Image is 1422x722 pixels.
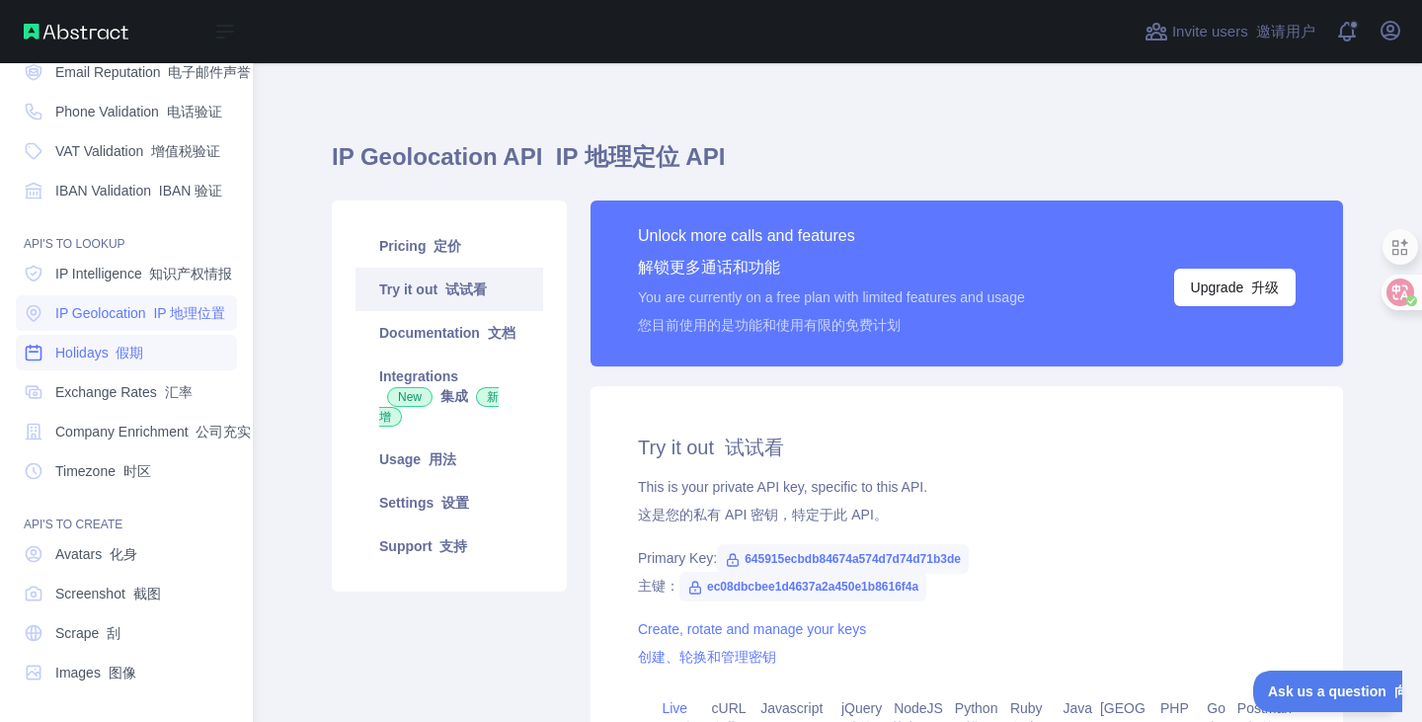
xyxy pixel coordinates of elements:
[638,649,776,665] font: 创建、轮换和管理密钥
[16,335,237,370] a: Holidays 假期
[638,224,1025,287] div: Unlock more calls and features
[379,387,499,427] span: 新增
[16,212,237,252] div: API'S TO LOOKUP
[55,382,193,402] span: Exchange Rates
[16,173,237,208] a: IBAN Validation IBAN 验证
[165,384,193,400] font: 汇率
[1141,16,1319,47] button: Invite users 邀请用户
[16,615,237,651] a: Scrape 刮
[355,311,543,355] a: Documentation 文档
[16,94,237,129] a: Phone Validation 电话验证
[16,576,237,611] a: Screenshot 截图
[638,548,1296,603] div: Primary Key:
[151,143,220,159] font: 增值税验证
[638,259,780,276] font: 解锁更多通话和功能
[16,374,237,410] a: Exchange Rates 汇率
[196,424,251,440] font: 公司充实
[16,414,237,449] a: Company Enrichment 公司充实
[141,13,210,29] font: 向我们提问
[16,453,237,489] a: Timezone 时区
[725,437,784,458] font: 试试看
[168,64,251,80] font: 电子邮件声誉
[153,305,225,321] font: IP 地理位置
[429,451,456,467] font: 用法
[1174,269,1296,306] button: Upgrade 升级
[55,461,151,481] span: Timezone
[1256,23,1315,40] font: 邀请用户
[332,141,1343,189] h1: IP Geolocation API
[55,181,222,201] span: IBAN Validation
[55,343,143,362] span: Holidays
[55,422,251,441] span: Company Enrichment
[55,303,225,323] span: IP Geolocation
[55,141,220,161] span: VAT Validation
[355,524,543,568] a: Support 支持
[556,143,726,170] font: IP 地理定位 API
[638,578,926,594] font: 主键：
[355,268,543,311] a: Try it out 试试看
[16,54,237,90] a: Email Reputation 电子邮件声誉
[16,536,237,572] a: Avatars 化身
[16,493,237,532] div: API'S TO CREATE
[16,295,237,331] a: IP Geolocation IP 地理位置
[55,663,136,682] span: Images
[445,281,487,297] font: 试试看
[55,62,251,82] span: Email Reputation
[638,507,888,522] font: 这是您的私有 API 密钥，特定于此 API。
[55,264,232,283] span: IP Intelligence
[439,538,467,554] font: 支持
[638,621,866,665] a: Create, rotate and manage your keys创建、轮换和管理密钥
[434,238,461,254] font: 定价
[1172,21,1315,43] span: Invite users
[107,625,120,641] font: 刮
[679,572,926,602] span: ec08dbcbee1d4637a2a450e1b8616f4a
[355,481,543,524] a: Settings 设置
[355,438,543,481] a: Usage 用法
[55,623,120,643] span: Scrape
[133,586,161,602] font: 截图
[638,287,1025,343] div: You are currently on a free plan with limited features and usage
[355,355,543,438] a: Integrations New 集成新增
[441,495,469,511] font: 设置
[24,24,128,40] img: Abstract API
[55,584,161,603] span: Screenshot
[109,665,136,681] font: 图像
[149,266,232,281] font: 知识产权情报
[16,655,237,690] a: Images 图像
[55,544,137,564] span: Avatars
[16,256,237,291] a: IP Intelligence 知识产权情报
[488,325,515,341] font: 文档
[159,183,223,199] font: IBAN 验证
[167,104,222,120] font: 电话验证
[638,434,1296,461] h2: Try it out
[355,224,543,268] a: Pricing 定价
[387,387,433,407] span: New
[16,133,237,169] a: VAT Validation 增值税验证
[116,345,143,361] font: 假期
[1253,671,1402,712] iframe: Toggle Customer Support
[1251,280,1279,295] font: 升级
[110,546,137,562] font: 化身
[638,317,901,333] font: 您目前使用的是功能和使用有限的免费计划
[717,544,969,574] span: 645915ecbdb84674a574d7d74d71b3de
[123,463,151,479] font: 时区
[638,477,1296,532] div: This is your private API key, specific to this API.
[55,102,222,121] span: Phone Validation
[379,388,499,424] font: 集成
